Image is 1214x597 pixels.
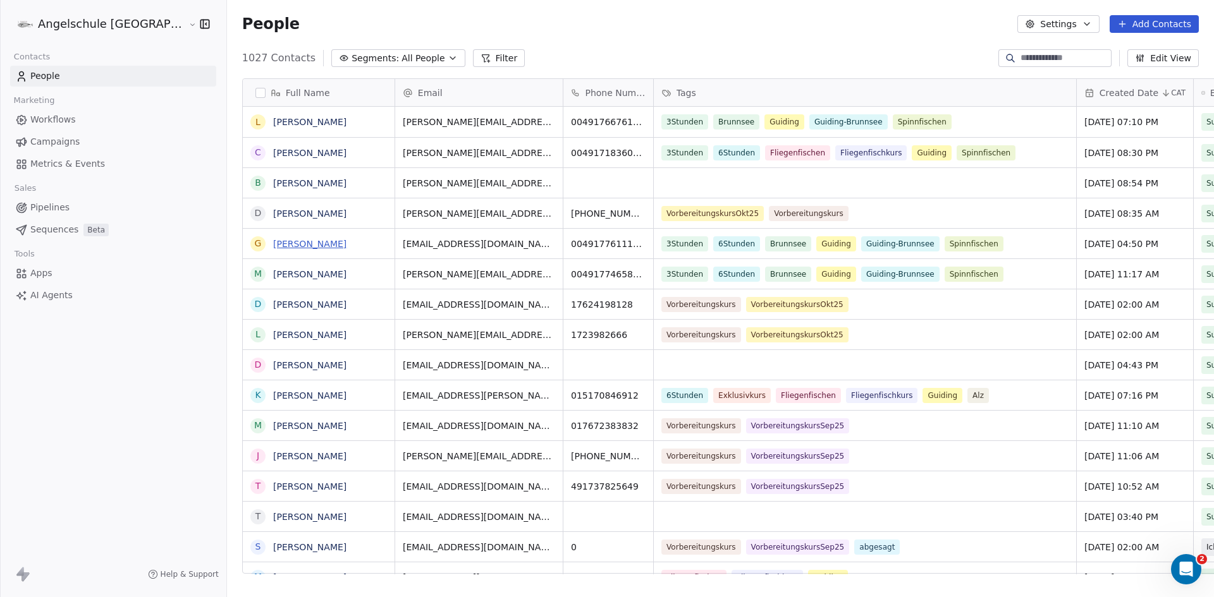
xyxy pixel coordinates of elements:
span: Contacts [8,47,56,66]
div: M [254,570,262,584]
span: People [30,69,60,83]
img: logo180-180.png [18,16,33,32]
div: D [254,207,261,220]
span: [PHONE_NUMBER] [571,450,646,462]
span: 6Stunden [713,236,760,251]
span: Vorbereitungskurs [661,449,741,464]
span: VorbereitungskursSep25 [745,540,849,555]
div: Email [395,79,563,106]
span: Guiding [816,236,856,251]
span: [DATE] 04:43 PM [1084,359,1186,371]
span: [EMAIL_ADDRESS][DOMAIN_NAME] [403,541,555,553]
span: [PERSON_NAME][EMAIL_ADDRESS][PERSON_NAME][DOMAIN_NAME] [403,571,555,584]
a: Workflows [10,109,216,130]
span: 00491774658245 [571,268,646,280]
div: L [255,116,261,129]
span: Guiding-Brunnsee [861,236,940,251]
span: Vorbereitungskurs [661,327,741,342]
div: J [257,449,259,462]
a: SequencesBeta [10,219,216,240]
span: Segments: [352,52,399,65]
a: [PERSON_NAME] [273,299,346,310]
span: [PERSON_NAME][EMAIL_ADDRESS][PERSON_NAME][DOMAIN_NAME] [403,329,555,341]
span: Beta [83,224,109,236]
span: 015170846912 [571,389,646,402]
span: VorbereitungskursOkt25 [745,297,848,312]
div: D [254,358,261,371]
a: [PERSON_NAME] [273,148,346,158]
span: Fliegenfischkurs [846,388,917,403]
span: Workflows [30,113,76,126]
span: [DATE] 04:50 PM [1084,238,1186,250]
div: S [255,540,261,553]
a: [PERSON_NAME] [273,178,346,188]
span: Fliegenfischkurs [835,145,907,160]
span: [DATE] 02:00 AM [1084,329,1186,341]
a: [PERSON_NAME] [273,360,346,370]
span: Guiding [764,114,804,130]
a: Campaigns [10,131,216,152]
a: [PERSON_NAME] [273,117,346,127]
span: Marketing [8,91,60,110]
span: [DATE] 10:52 AM [1084,480,1186,493]
span: Apps [30,267,52,280]
span: 2 [1197,554,1207,564]
span: Angelschule [GEOGRAPHIC_DATA] [38,16,185,32]
div: T [255,479,261,493]
span: Guiding [816,267,856,282]
span: 0 [571,541,646,553]
iframe: Intercom live chat [1171,554,1201,584]
span: [PERSON_NAME][EMAIL_ADDRESS][DOMAIN_NAME] [403,450,555,462]
span: [PERSON_NAME][EMAIL_ADDRESS][DOMAIN_NAME] [403,207,555,220]
span: 3Stunden [661,267,708,282]
span: Exklusivkurs [713,388,771,403]
div: D [254,298,261,311]
span: VorbereitungskursSep25 [745,418,849,433]
span: Alz [967,388,989,403]
span: Brunnsee [713,114,759,130]
a: [PERSON_NAME] [273,512,346,522]
span: 3Stunden [661,236,708,251]
span: Full Name [286,87,330,99]
a: [PERSON_NAME] [273,390,346,401]
span: Guiding [808,570,848,585]
span: Metrics & Events [30,157,105,171]
div: grid [243,107,395,574]
span: [PERSON_NAME][EMAIL_ADDRESS][DOMAIN_NAME] [403,177,555,190]
div: G [254,237,261,250]
span: [DATE] 11:10 AM [1084,419,1186,432]
div: Tags [654,79,1076,106]
span: Guiding-Brunnsee [809,114,888,130]
span: Fliegenfischen [776,388,841,403]
button: Angelschule [GEOGRAPHIC_DATA] [15,13,180,35]
span: 017672383832 [571,419,646,432]
span: 1027 Contacts [242,51,316,66]
span: [EMAIL_ADDRESS][DOMAIN_NAME] [403,298,555,311]
a: [PERSON_NAME] [273,208,346,219]
span: [DATE] 07:10 PM [1084,116,1186,128]
span: [DATE] 02:00 AM [1084,298,1186,311]
span: [EMAIL_ADDRESS][DOMAIN_NAME] [403,510,555,523]
span: Tools [9,244,40,263]
span: Guiding [912,145,952,160]
span: Spinnfischen [892,114,951,130]
span: [DATE] 08:35 AM [1084,207,1186,220]
span: Vorbereitungskurs [661,297,741,312]
span: Pipelines [30,201,70,214]
span: Spinnfischen [957,145,1015,160]
span: 0171 4110146 [571,571,646,584]
a: [PERSON_NAME] [273,481,346,491]
div: M [254,267,262,280]
span: Vorbereitungskurs [661,418,741,433]
div: Phone Number [563,79,653,106]
span: VorbereitungskursOkt25 [661,206,764,221]
span: Spinnfischen [945,267,1003,282]
span: [PHONE_NUMBER] [571,207,646,220]
span: [DATE] 03:40 PM [1084,510,1186,523]
span: Campaigns [30,135,80,148]
span: [DATE] 09:51 AM [1084,571,1186,584]
span: Vorbereitungskurs [661,479,741,494]
span: [DATE] 11:06 AM [1084,450,1186,462]
button: Filter [473,49,525,67]
span: 00491718360055 [571,147,646,159]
